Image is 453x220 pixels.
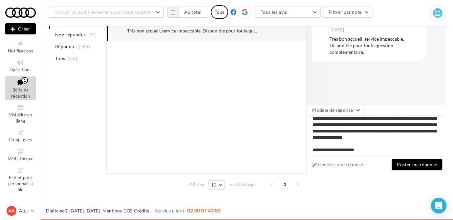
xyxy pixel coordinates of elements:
span: [DATE] [330,27,344,33]
span: PLV et print personnalisable [8,173,33,192]
a: PLV et print personnalisable [5,165,36,194]
span: © [DATE]-[DATE] - - - [46,208,221,213]
span: 1 [280,179,290,190]
a: Crédits [134,208,149,213]
a: AA Audi AGEN [5,205,36,217]
a: CGS [123,208,132,213]
p: Audi AGEN [19,208,28,214]
button: 10 [208,180,225,190]
a: Mentions [102,208,122,213]
span: Notifications [8,48,33,53]
div: Très bon accueil, service impeccable. Disponible pour toute question complémentaire. [330,36,422,55]
a: Campagnes [5,128,36,144]
button: Filtrer par note [323,7,373,18]
div: Open Intercom Messenger [431,198,446,213]
button: Générer une réponse [310,161,366,169]
a: Médiathèque [5,147,36,163]
button: Modèle de réponse [307,105,364,116]
span: Médiathèque [8,156,34,161]
button: Au total [179,7,207,18]
span: Choisir un point de vente ou un code magasin [54,9,152,15]
button: Au total [167,7,207,18]
span: Boîte de réception [11,87,30,99]
span: Répondus [55,43,76,50]
button: Tous les avis [255,7,321,18]
span: Visibilité en ligne [9,112,32,124]
div: Nouvelle campagne [5,23,36,34]
span: 10 [211,182,217,188]
div: Très bon accueil, service impeccable. Disponible pour toute question complémentaire. [127,28,258,34]
a: Visibilité en ligne [5,103,36,125]
a: Opérations [5,57,36,73]
span: Tous les avis [261,9,287,15]
a: Boîte de réception1 [5,76,36,100]
span: Campagnes [9,137,32,142]
div: 1 [22,77,28,84]
span: résultats/page [228,181,255,188]
span: (35) [88,32,97,37]
span: Opérations [10,67,32,72]
a: Digitaleo [46,208,65,213]
span: Non répondus [55,31,86,38]
span: Afficher [190,181,205,188]
button: Notifications [5,39,36,55]
span: Service client [155,207,184,213]
span: (500) [68,56,79,61]
span: 02 30 07 43 80 [187,207,221,213]
span: (465) [79,44,90,49]
span: Tous [55,55,65,62]
button: Créer [5,23,36,34]
button: Choisir un point de vente ou un code magasin [49,7,164,18]
button: Poster ma réponse [392,159,442,170]
span: AA [8,208,15,214]
div: Tous [211,5,228,19]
